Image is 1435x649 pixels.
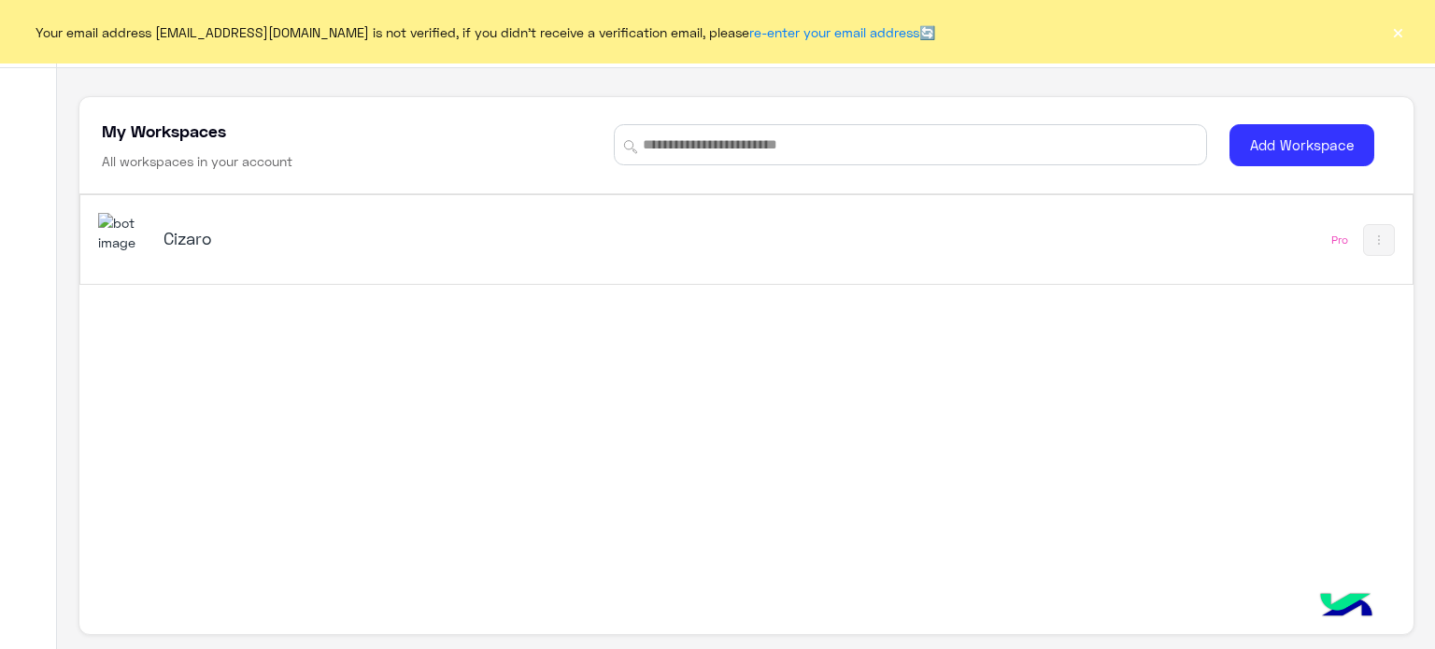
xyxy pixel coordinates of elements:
[102,152,292,171] h6: All workspaces in your account
[749,24,919,40] a: re-enter your email address
[1331,233,1348,247] div: Pro
[1388,22,1407,41] button: ×
[102,120,226,142] h5: My Workspaces
[163,227,631,249] h5: Cizaro
[36,22,935,42] span: Your email address [EMAIL_ADDRESS][DOMAIN_NAME] is not verified, if you didn't receive a verifica...
[98,213,149,253] img: 919860931428189
[1229,124,1374,166] button: Add Workspace
[1314,574,1379,640] img: hulul-logo.png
